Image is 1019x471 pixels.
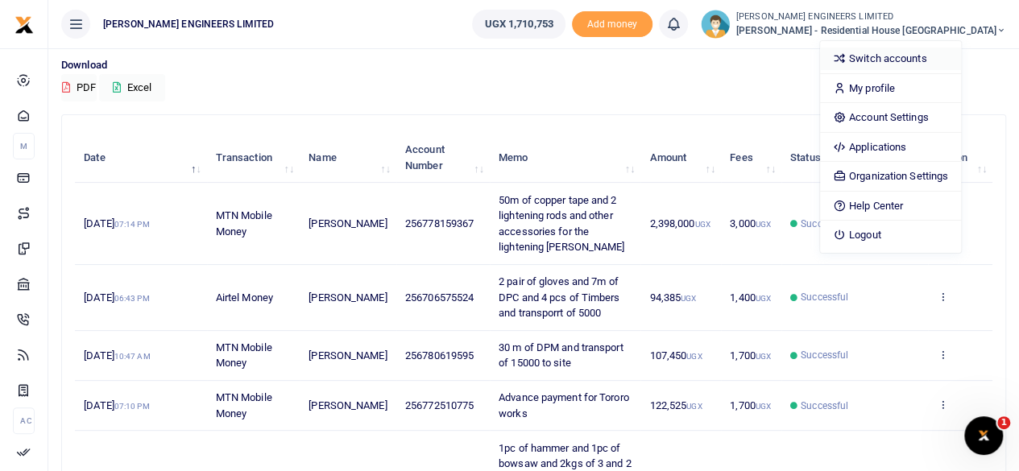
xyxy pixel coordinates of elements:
[300,133,396,183] th: Name: activate to sort column ascending
[781,133,928,183] th: Status: activate to sort column ascending
[820,106,961,129] a: Account Settings
[75,133,207,183] th: Date: activate to sort column descending
[216,291,273,304] span: Airtel Money
[405,217,474,229] span: 256778159367
[686,402,702,411] small: UGX
[84,399,149,411] span: [DATE]
[820,136,961,159] a: Applications
[396,133,490,183] th: Account Number: activate to sort column ascending
[84,291,149,304] span: [DATE]
[499,391,629,419] span: Advance payment for Tororo works
[694,220,710,229] small: UGX
[730,399,771,411] span: 1,700
[686,352,702,361] small: UGX
[572,11,652,38] li: Toup your wallet
[730,217,771,229] span: 3,000
[756,402,771,411] small: UGX
[756,352,771,361] small: UGX
[309,399,387,411] span: [PERSON_NAME]
[405,399,474,411] span: 256772510775
[61,74,97,101] button: PDF
[721,133,781,183] th: Fees: activate to sort column ascending
[499,341,623,370] span: 30 m of DPM and transport of 15000 to site
[649,217,710,229] span: 2,398,000
[309,291,387,304] span: [PERSON_NAME]
[820,48,961,70] a: Switch accounts
[490,133,640,183] th: Memo: activate to sort column ascending
[801,217,848,231] span: Successful
[216,391,272,419] span: MTN Mobile Money
[484,16,553,32] span: UGX 1,710,753
[572,17,652,29] a: Add money
[309,349,387,362] span: [PERSON_NAME]
[701,10,730,39] img: profile-user
[730,349,771,362] span: 1,700
[405,291,474,304] span: 256706575524
[681,294,696,303] small: UGX
[114,352,151,361] small: 10:47 AM
[84,349,150,362] span: [DATE]
[820,224,961,246] a: Logout
[207,133,300,183] th: Transaction: activate to sort column ascending
[216,341,272,370] span: MTN Mobile Money
[736,10,1006,24] small: [PERSON_NAME] ENGINEERS LIMITED
[466,10,571,39] li: Wallet ballance
[756,294,771,303] small: UGX
[649,349,702,362] span: 107,450
[701,10,1006,39] a: profile-user [PERSON_NAME] ENGINEERS LIMITED [PERSON_NAME] - Residential House [GEOGRAPHIC_DATA]
[114,220,150,229] small: 07:14 PM
[820,77,961,100] a: My profile
[14,15,34,35] img: logo-small
[820,165,961,188] a: Organization Settings
[405,349,474,362] span: 256780619595
[801,348,848,362] span: Successful
[13,407,35,434] li: Ac
[964,416,1003,455] iframe: Intercom live chat
[216,209,272,238] span: MTN Mobile Money
[572,11,652,38] span: Add money
[84,217,149,229] span: [DATE]
[97,17,280,31] span: [PERSON_NAME] ENGINEERS LIMITED
[801,399,848,413] span: Successful
[114,402,150,411] small: 07:10 PM
[14,18,34,30] a: logo-small logo-large logo-large
[649,291,696,304] span: 94,385
[649,399,702,411] span: 122,525
[499,275,619,319] span: 2 pair of gloves and 7m of DPC and 4 pcs of Timbers and transporrt of 5000
[997,416,1010,429] span: 1
[472,10,565,39] a: UGX 1,710,753
[99,74,165,101] button: Excel
[499,194,624,254] span: 50m of copper tape and 2 lightening rods and other accessories for the lightening [PERSON_NAME]
[730,291,771,304] span: 1,400
[820,195,961,217] a: Help Center
[640,133,721,183] th: Amount: activate to sort column ascending
[61,57,1006,74] p: Download
[736,23,1006,38] span: [PERSON_NAME] - Residential House [GEOGRAPHIC_DATA]
[114,294,150,303] small: 06:43 PM
[13,133,35,159] li: M
[309,217,387,229] span: [PERSON_NAME]
[801,290,848,304] span: Successful
[756,220,771,229] small: UGX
